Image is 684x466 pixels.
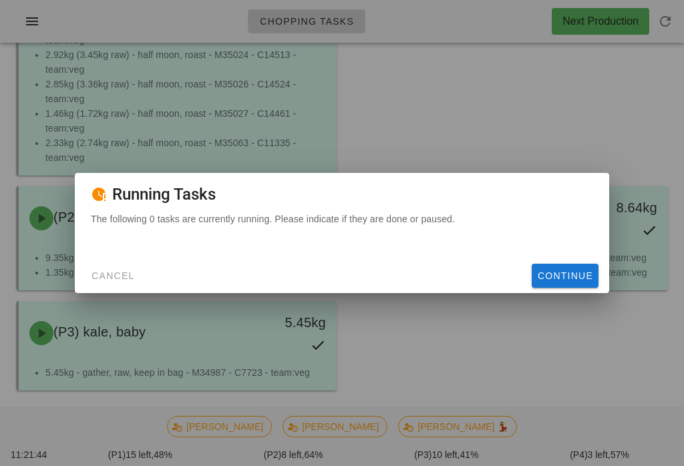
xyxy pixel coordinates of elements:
button: Cancel [85,264,140,288]
span: Continue [537,270,593,281]
div: Running Tasks [75,173,609,212]
button: Continue [532,264,598,288]
span: Cancel [91,270,135,281]
p: The following 0 tasks are currently running. Please indicate if they are done or paused. [91,212,593,226]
